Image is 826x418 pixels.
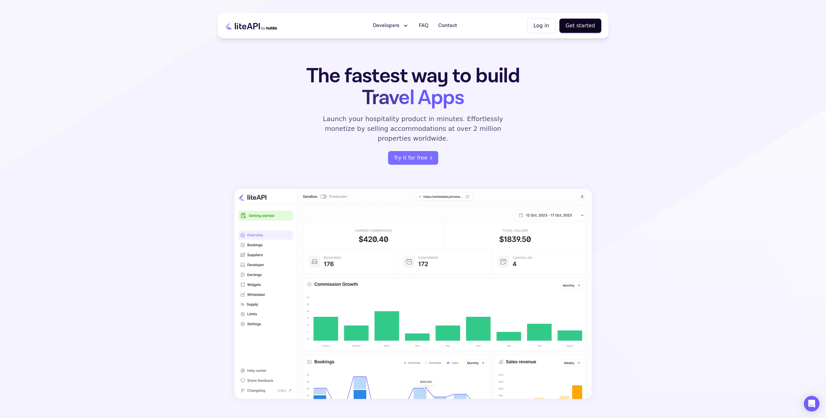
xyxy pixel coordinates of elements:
img: dashboard illustration [228,183,598,405]
div: Open Intercom Messenger [804,396,819,411]
p: Launch your hospitality product in minutes. Effortlessly monetize by selling accommodations at ov... [315,114,511,143]
button: Developers [369,19,413,32]
a: Contact [434,19,461,32]
span: FAQ [419,22,428,30]
a: register [388,151,438,165]
h1: The fastest way to build [286,65,540,109]
a: FAQ [415,19,432,32]
span: Contact [438,22,457,30]
span: Developers [373,22,399,30]
button: Log in [527,18,555,33]
button: Try it for free [388,151,438,165]
span: Travel Apps [362,84,464,111]
button: Get started [559,19,601,33]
